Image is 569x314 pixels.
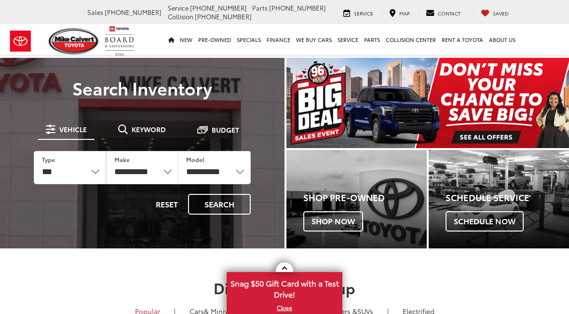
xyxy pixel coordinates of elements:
[168,12,193,21] span: Collision
[2,26,39,57] img: Toyota
[177,24,195,55] a: New
[195,24,234,55] a: Pre-Owned
[20,78,264,97] h3: Search Inventory
[399,10,410,17] span: Map
[446,211,524,232] span: Schedule Now
[42,155,55,164] label: Type
[429,150,569,248] a: Schedule Service Schedule Now
[168,3,189,12] span: Service
[269,3,326,12] span: [PHONE_NUMBER]
[286,58,569,148] section: Carousel section with vehicle pictures - may contain disclaimers.
[148,194,186,215] button: Reset
[165,24,177,55] a: Home
[286,58,569,148] div: carousel slide number 1 of 1
[49,28,100,55] img: Mike Calvert Toyota
[493,10,509,17] span: Saved
[438,10,461,17] span: Contact
[286,150,427,248] a: Shop Pre-Owned Shop Now
[58,280,511,296] h2: Discover Our Lineup
[335,24,361,55] a: Service
[286,58,569,148] img: Big Deal Sales Event
[228,273,341,302] span: Snag $50 Gift Card with a Test Drive!
[132,126,166,133] span: Keyword
[87,8,103,16] span: Sales
[195,12,252,21] span: [PHONE_NUMBER]
[486,24,518,55] a: About Us
[474,8,516,17] a: My Saved Vehicles
[446,193,569,203] h4: Schedule Service
[439,24,486,55] a: Rent a Toyota
[188,194,251,215] button: Search
[383,24,439,55] a: Collision Center
[354,10,373,17] span: Service
[303,193,427,203] h4: Shop Pre-Owned
[303,211,363,232] span: Shop Now
[361,24,383,55] a: Parts
[212,126,239,133] span: Budget
[286,150,427,248] div: Toyota
[234,24,264,55] a: Specials
[264,24,293,55] a: Finance
[336,8,380,17] a: Service
[186,155,204,164] label: Model
[105,8,162,16] span: [PHONE_NUMBER]
[419,8,468,17] a: Contact
[382,8,417,17] a: Map
[429,150,569,248] div: Toyota
[293,24,335,55] a: WE BUY CARS
[59,126,87,133] span: Vehicle
[190,3,247,12] span: [PHONE_NUMBER]
[252,3,268,12] span: Parts
[114,155,130,164] label: Make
